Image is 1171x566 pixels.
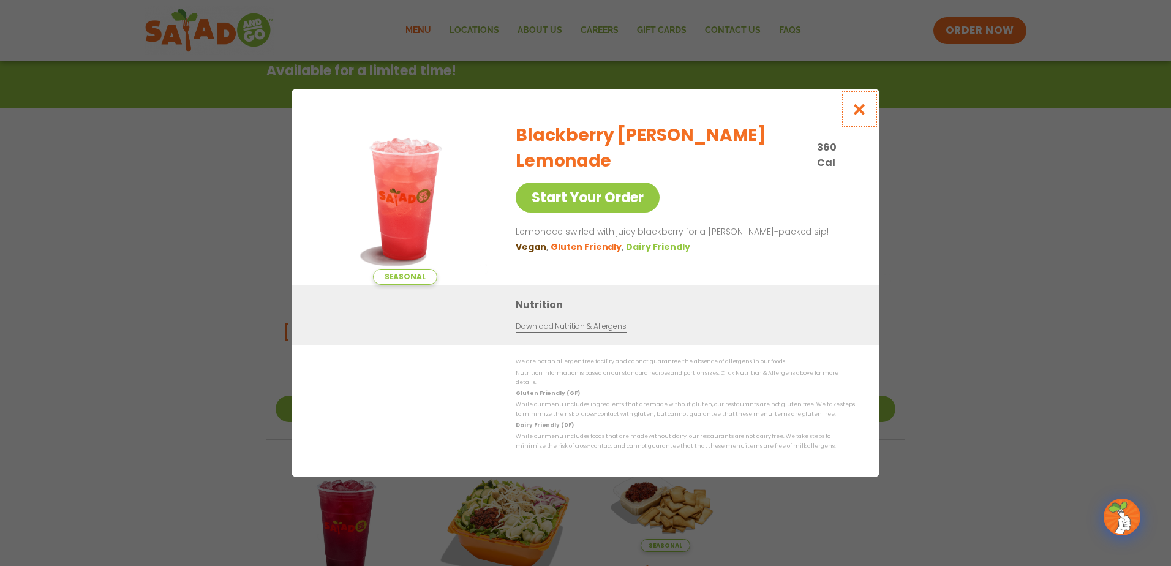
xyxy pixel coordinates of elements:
[319,113,491,285] img: Featured product photo for Blackberry Bramble Lemonade
[1105,500,1139,534] img: wpChatIcon
[817,140,850,170] p: 360 Cal
[373,269,437,285] span: Seasonal
[516,297,861,312] h3: Nutrition
[516,241,551,254] li: Vegan
[516,357,855,366] p: We are not an allergen free facility and cannot guarantee the absence of allergens in our foods.
[516,225,850,240] p: Lemonade swirled with juicy blackberry for a [PERSON_NAME]-packed sip!
[840,89,879,130] button: Close modal
[516,432,855,451] p: While our menu includes foods that are made without dairy, our restaurants are not dairy free. We...
[516,183,660,213] a: Start Your Order
[516,369,855,388] p: Nutrition information is based on our standard recipes and portion sizes. Click Nutrition & Aller...
[516,400,855,419] p: While our menu includes ingredients that are made without gluten, our restaurants are not gluten ...
[516,123,810,174] h2: Blackberry [PERSON_NAME] Lemonade
[626,241,692,254] li: Dairy Friendly
[516,390,579,397] strong: Gluten Friendly (GF)
[516,321,626,333] a: Download Nutrition & Allergens
[516,421,573,429] strong: Dairy Friendly (DF)
[551,241,626,254] li: Gluten Friendly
